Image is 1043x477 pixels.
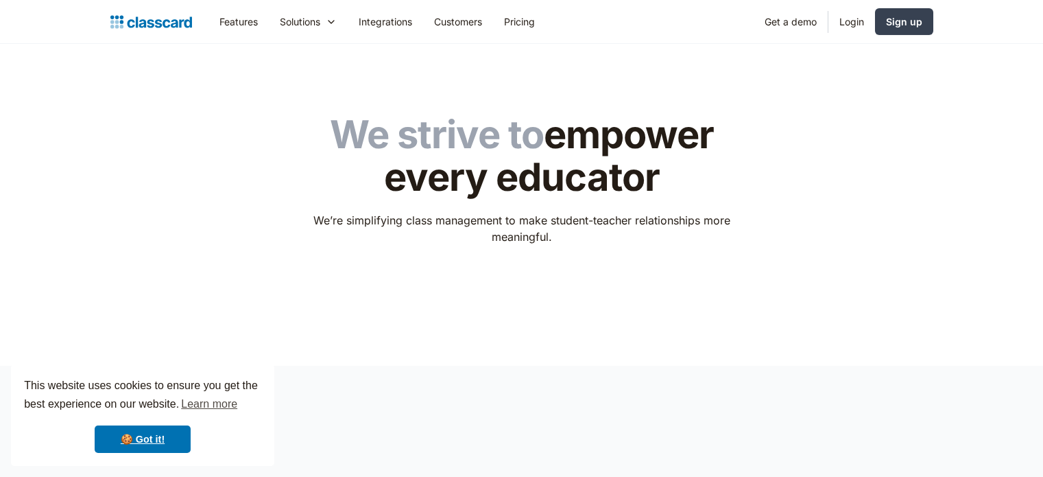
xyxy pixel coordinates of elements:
[348,6,423,37] a: Integrations
[493,6,546,37] a: Pricing
[304,114,739,198] h1: empower every educator
[330,111,544,158] span: We strive to
[95,426,191,453] a: dismiss cookie message
[875,8,933,35] a: Sign up
[754,6,828,37] a: Get a demo
[24,377,261,415] span: This website uses cookies to ensure you get the best experience on our website.
[423,6,493,37] a: Customers
[886,14,922,29] div: Sign up
[11,364,274,466] div: cookieconsent
[269,6,348,37] div: Solutions
[179,394,239,415] a: learn more about cookies
[828,6,875,37] a: Login
[280,14,320,29] div: Solutions
[110,12,192,32] a: home
[208,6,269,37] a: Features
[304,212,739,245] p: We’re simplifying class management to make student-teacher relationships more meaningful.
